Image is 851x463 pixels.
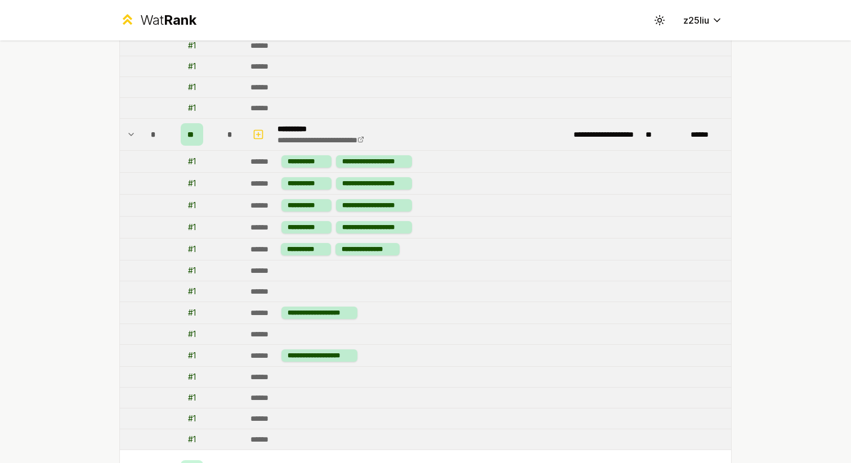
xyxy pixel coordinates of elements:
[188,102,196,114] div: # 1
[140,11,196,29] div: Wat
[188,156,196,167] div: # 1
[188,413,196,424] div: # 1
[188,350,196,361] div: # 1
[188,178,196,189] div: # 1
[188,286,196,297] div: # 1
[683,14,709,27] span: z25liu
[188,392,196,403] div: # 1
[674,10,732,30] button: z25liu
[164,12,196,28] span: Rank
[188,82,196,93] div: # 1
[188,371,196,383] div: # 1
[188,200,196,211] div: # 1
[188,329,196,340] div: # 1
[188,265,196,276] div: # 1
[188,222,196,233] div: # 1
[188,61,196,72] div: # 1
[188,244,196,255] div: # 1
[188,40,196,51] div: # 1
[188,434,196,445] div: # 1
[119,11,196,29] a: WatRank
[188,307,196,318] div: # 1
